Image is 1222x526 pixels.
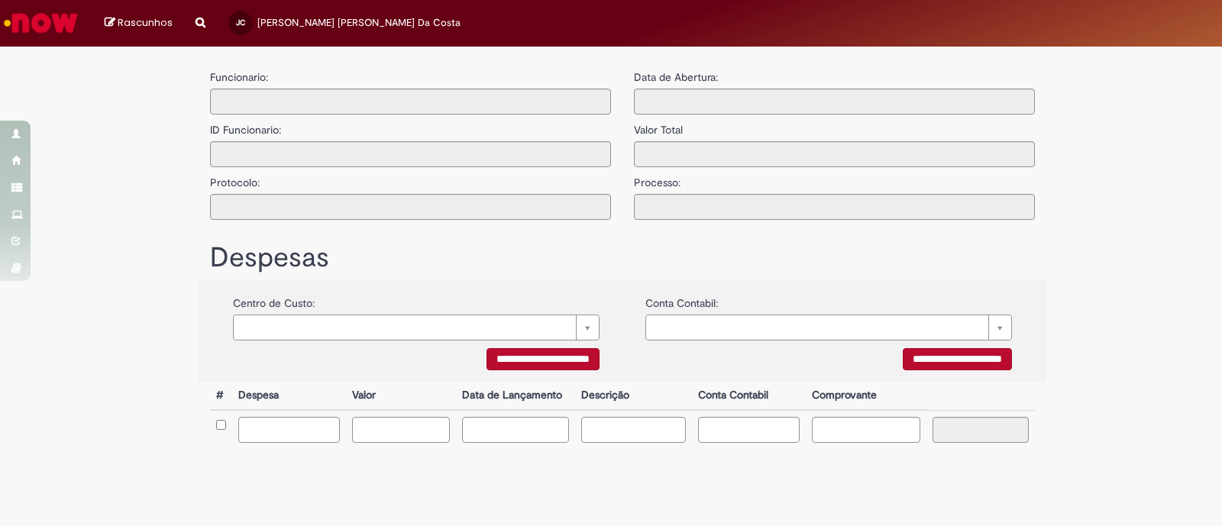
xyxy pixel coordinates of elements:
[210,69,268,85] label: Funcionario:
[692,382,806,410] th: Conta Contabil
[634,69,718,85] label: Data de Abertura:
[806,382,927,410] th: Comprovante
[634,167,681,190] label: Processo:
[105,16,173,31] a: Rascunhos
[2,8,80,38] img: ServiceNow
[236,18,245,27] span: JC
[645,315,1012,340] a: Limpar campo {0}
[346,382,455,410] th: Valor
[575,382,691,410] th: Descrição
[233,315,600,340] a: Limpar campo {0}
[634,115,683,137] label: Valor Total
[257,16,461,29] span: [PERSON_NAME] [PERSON_NAME] Da Costa
[210,243,1035,273] h1: Despesas
[210,115,281,137] label: ID Funcionario:
[232,382,346,410] th: Despesa
[456,382,576,410] th: Data de Lançamento
[645,288,718,311] label: Conta Contabil:
[210,382,232,410] th: #
[210,167,260,190] label: Protocolo:
[118,15,173,30] span: Rascunhos
[233,288,315,311] label: Centro de Custo:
